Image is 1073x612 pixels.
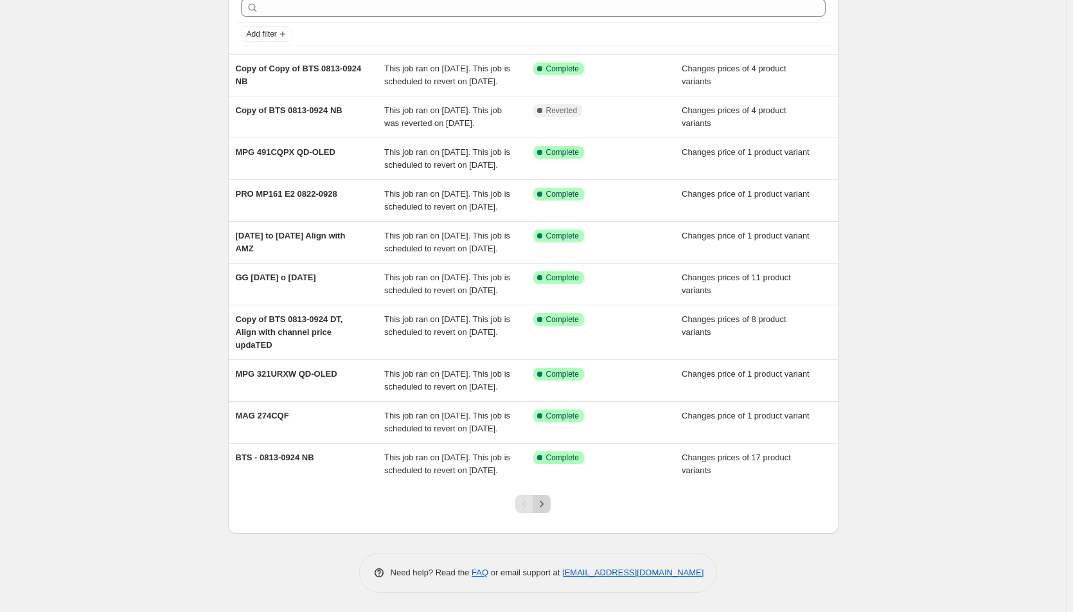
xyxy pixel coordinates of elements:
span: Complete [546,453,579,463]
a: [EMAIL_ADDRESS][DOMAIN_NAME] [562,568,704,577]
span: PRO MP161 E2 0822-0928 [236,189,337,199]
span: Complete [546,314,579,325]
span: BTS - 0813-0924 NB [236,453,314,462]
span: This job ran on [DATE]. This job is scheduled to revert on [DATE]. [384,411,510,433]
span: Complete [546,147,579,157]
span: This job ran on [DATE]. This job is scheduled to revert on [DATE]. [384,64,510,86]
span: Need help? Read the [391,568,472,577]
span: Changes price of 1 product variant [682,189,810,199]
span: This job ran on [DATE]. This job is scheduled to revert on [DATE]. [384,369,510,392]
span: Changes price of 1 product variant [682,231,810,240]
span: This job ran on [DATE]. This job was reverted on [DATE]. [384,105,502,128]
span: GG [DATE] o [DATE] [236,273,316,282]
span: This job ran on [DATE]. This job is scheduled to revert on [DATE]. [384,231,510,253]
span: or email support at [488,568,562,577]
span: Complete [546,189,579,199]
span: Copy of BTS 0813-0924 NB [236,105,342,115]
span: Reverted [546,105,578,116]
span: Complete [546,64,579,74]
span: This job ran on [DATE]. This job is scheduled to revert on [DATE]. [384,273,510,295]
a: FAQ [472,568,488,577]
span: MPG 321URXW QD-OLED [236,369,337,379]
span: Changes prices of 11 product variants [682,273,791,295]
span: Complete [546,369,579,379]
span: Changes price of 1 product variant [682,147,810,157]
span: Changes prices of 17 product variants [682,453,791,475]
span: MAG 274CQF [236,411,289,420]
span: Changes prices of 4 product variants [682,64,786,86]
span: This job ran on [DATE]. This job is scheduled to revert on [DATE]. [384,147,510,170]
span: Copy of Copy of BTS 0813-0924 NB [236,64,362,86]
span: Changes prices of 8 product variants [682,314,786,337]
span: Add filter [247,29,277,39]
span: Changes price of 1 product variant [682,411,810,420]
span: Changes price of 1 product variant [682,369,810,379]
span: Copy of BTS 0813-0924 DT, Align with channel price updaTED [236,314,343,350]
button: Add filter [241,26,292,42]
span: Complete [546,273,579,283]
span: Changes prices of 4 product variants [682,105,786,128]
span: MPG 491CQPX QD-OLED [236,147,335,157]
nav: Pagination [515,495,551,513]
span: [DATE] to [DATE] Align with AMZ [236,231,346,253]
span: This job ran on [DATE]. This job is scheduled to revert on [DATE]. [384,314,510,337]
button: Next [533,495,551,513]
span: This job ran on [DATE]. This job is scheduled to revert on [DATE]. [384,189,510,212]
span: This job ran on [DATE]. This job is scheduled to revert on [DATE]. [384,453,510,475]
span: Complete [546,231,579,241]
span: Complete [546,411,579,421]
